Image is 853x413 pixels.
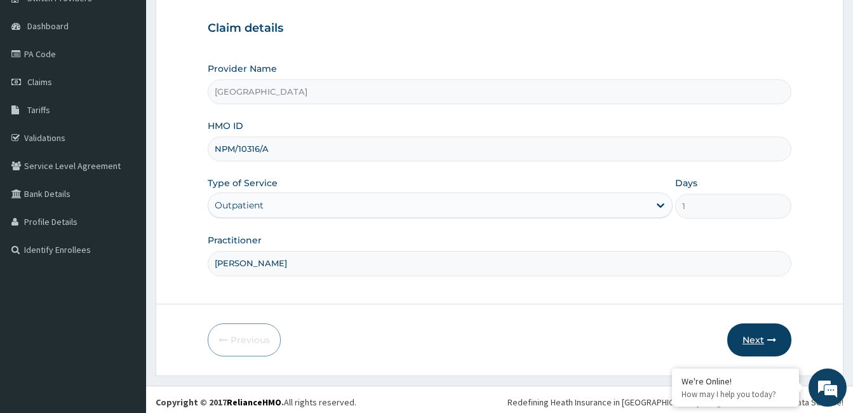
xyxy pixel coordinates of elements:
strong: Copyright © 2017 . [156,396,284,408]
span: Dashboard [27,20,69,32]
label: HMO ID [208,119,243,132]
div: We're Online! [682,376,789,387]
label: Type of Service [208,177,278,189]
div: Chat with us now [66,71,213,88]
label: Days [675,177,697,189]
button: Next [727,323,791,356]
div: Outpatient [215,199,264,212]
span: We're online! [74,125,175,254]
label: Provider Name [208,62,277,75]
input: Enter Name [208,251,791,276]
label: Practitioner [208,234,262,247]
input: Enter HMO ID [208,137,791,161]
div: Minimize live chat window [208,6,239,37]
a: RelianceHMO [227,396,281,408]
img: d_794563401_company_1708531726252_794563401 [24,64,51,95]
span: Claims [27,76,52,88]
p: How may I help you today? [682,389,789,400]
textarea: Type your message and hit 'Enter' [6,277,242,322]
span: Tariffs [27,104,50,116]
button: Previous [208,323,281,356]
h3: Claim details [208,22,791,36]
div: Redefining Heath Insurance in [GEOGRAPHIC_DATA] using Telemedicine and Data Science! [507,396,843,409]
